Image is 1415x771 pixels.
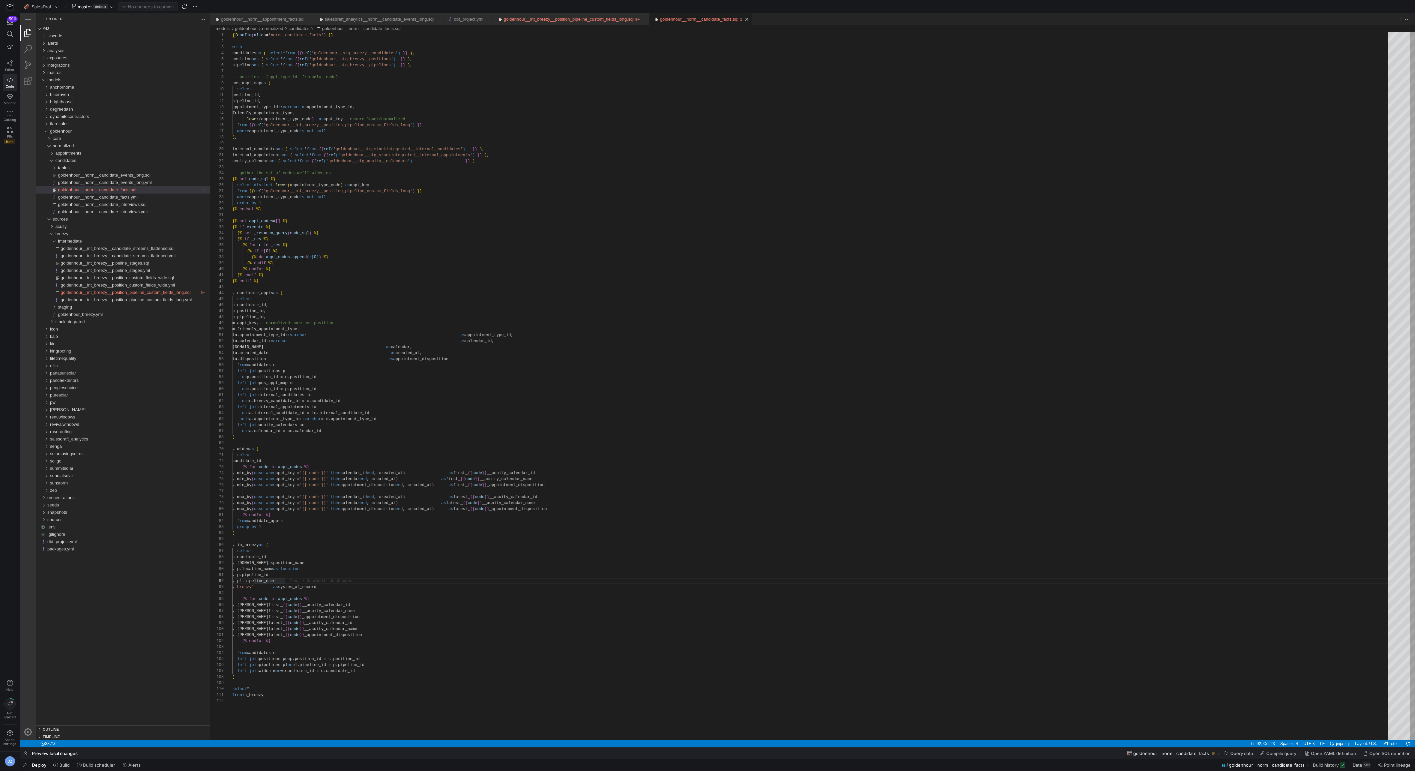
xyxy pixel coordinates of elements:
[33,203,48,208] span: sources
[1375,2,1382,10] a: Split Editor Right (⌘\) [⌥] Split Editor Down
[27,20,42,25] span: .vscode
[33,261,190,268] div: /models/goldenhour/sources/breezy/intermediate/goldenhour__int_breezy__position_custom_fields_wid...
[30,100,190,107] div: /models/dynamitecontractors
[33,130,54,135] span: normalized
[30,115,52,120] span: goldenhour
[30,101,69,106] span: dynamitecontractors
[305,3,414,8] a: salesdraft_analytics__norm__candidate_events_long.sql
[16,114,190,122] div: goldenhour
[16,129,190,136] div: normalized
[27,533,54,538] span: packages.yml
[27,64,41,69] span: models
[1302,748,1359,759] button: Open YAML definition
[38,151,190,158] div: /models/goldenhour/normalized/candidates/tables
[1281,727,1298,734] div: UTF-8
[27,48,190,56] div: /integrations
[30,312,190,320] div: /models/icon
[16,517,190,525] div: .gitignore
[30,364,190,371] div: /models/pandaexteriors
[16,342,190,349] div: lifetimequality
[30,459,190,466] div: /models/sundialsolar
[18,727,39,734] div: Errors: 38
[27,526,57,531] span: dbt_project.yml
[724,3,730,9] a: Close (⌘W)
[41,240,156,245] span: goldenhour__int_breezy__candidate_streams_flattened.yml
[16,100,190,107] div: dynamitecontractors
[3,108,17,124] a: Catalog
[30,343,56,348] span: lifetimequality
[30,321,38,326] span: kaio
[16,246,190,254] div: goldenhour__int_breezy__pipeline_stages.sql
[33,246,190,254] div: /models/goldenhour/sources/breezy/intermediate/goldenhour__int_breezy__pipeline_stages.sql
[30,445,41,450] span: soligo
[16,92,190,100] div: degreedash
[27,27,38,32] span: alerts
[1230,751,1253,756] span: Query data
[16,26,190,34] div: alerts
[1282,727,1297,734] a: UTF-8
[30,452,53,457] span: summitsolar
[30,394,66,399] span: [PERSON_NAME]
[30,93,53,98] span: degreedash
[3,754,17,768] button: DZ
[16,334,190,342] div: kingroofing
[30,71,54,76] span: anchorhome
[35,137,61,142] span: appointments
[27,496,47,501] span: snapshots
[16,525,190,532] div: dbt_project.yml
[16,371,190,378] div: peopleschoice
[286,3,292,9] li: Close (⌘W)
[16,400,190,407] div: renuwindows
[16,305,190,312] div: stackintegrated
[16,107,190,114] div: flaresales
[16,437,190,444] div: solarsavingsdirect
[1221,748,1256,759] button: Query data
[24,4,29,9] span: 🏈
[1298,727,1308,734] div: LF
[27,489,39,494] span: seeds
[16,276,190,283] div: goldenhour__int_breezy__position_pipeline_custom_fields_long.sql
[74,759,118,771] button: Build scheduler
[16,254,190,261] div: goldenhour__int_breezy__pipeline_stages.yml
[16,195,190,202] div: goldenhour__norm__candidate_interviews.yml
[30,335,51,340] span: kingroofing
[16,429,190,437] div: senga
[3,58,17,74] a: Editor
[30,416,52,421] span: roseroofing
[16,415,190,422] div: roseroofing
[16,188,190,195] div: goldenhour__norm__candidate_interviews.sql
[78,4,92,9] span: master
[30,401,55,406] span: renuwindows
[20,525,190,532] div: /dbt_project.yml
[16,510,190,517] div: .env
[30,407,190,415] div: /models/revivalwindows
[16,385,190,393] div: pw
[30,342,190,349] div: /models/lifetimequality
[30,78,190,85] div: /models/blueraven
[30,86,53,91] span: brighthouse
[30,466,190,473] div: /models/sunstorm
[30,438,65,443] span: solarsavingsdirect
[1315,727,1333,734] div: jinja-sql
[16,407,190,415] div: revivalwindows
[16,210,190,217] div: acuity
[35,218,48,223] span: breezy
[16,422,190,429] div: salesdraft_analytics
[30,334,190,342] div: /models/kingroofing
[30,460,53,465] span: sundialsolar
[5,756,15,767] div: DZ
[16,224,190,232] div: intermediate
[3,1,17,12] a: https://storage.googleapis.com/y42-prod-data-exchange/images/Yf2Qvegn13xqq0DljGMI0l8d5Zqtiw36EXr8...
[1315,727,1332,734] a: jinja-sql
[4,738,16,746] span: Space settings
[30,371,190,378] div: /models/peopleschoice
[27,504,43,509] span: sources
[31,166,190,173] div: /models/goldenhour/normalized/candidates/goldenhour__norm__candidate_events_long.yml
[30,415,190,422] div: /models/roseroofing
[27,49,50,54] span: integrations
[30,474,37,479] span: zeo
[3,16,17,28] button: 596
[30,79,49,84] span: blueraven
[30,379,48,384] span: puresolar
[38,159,131,164] span: goldenhour__norm__candidate_events_long.sql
